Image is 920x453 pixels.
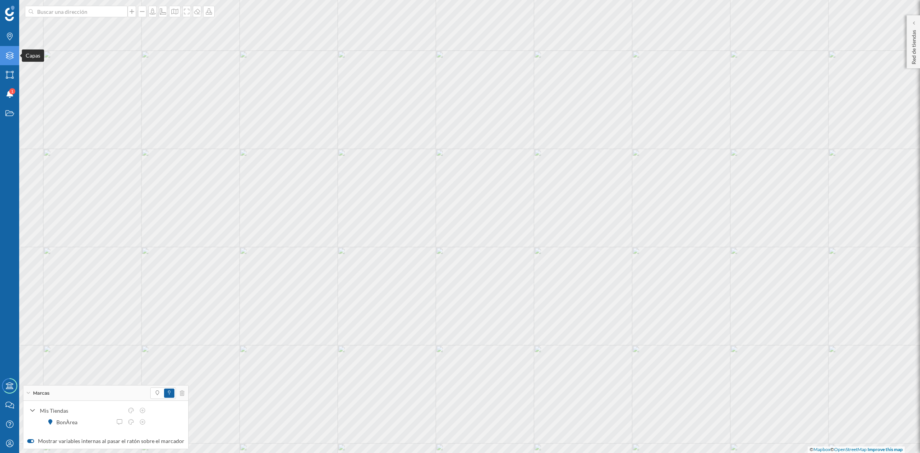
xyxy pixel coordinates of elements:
span: 1 [11,87,13,95]
a: Improve this map [867,446,903,452]
div: © © [808,446,905,453]
div: Mis Tiendas [40,407,123,415]
a: OpenStreetMap [834,446,867,452]
a: Mapbox [813,446,830,452]
div: Capas [22,49,44,62]
img: Geoblink Logo [5,6,15,21]
span: Marcas [33,390,49,397]
span: Soporte [15,5,43,12]
p: Red de tiendas [910,27,918,64]
div: BonÀrea [56,418,81,426]
label: Mostrar variables internas al pasar el ratón sobre el marcador [27,437,184,445]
